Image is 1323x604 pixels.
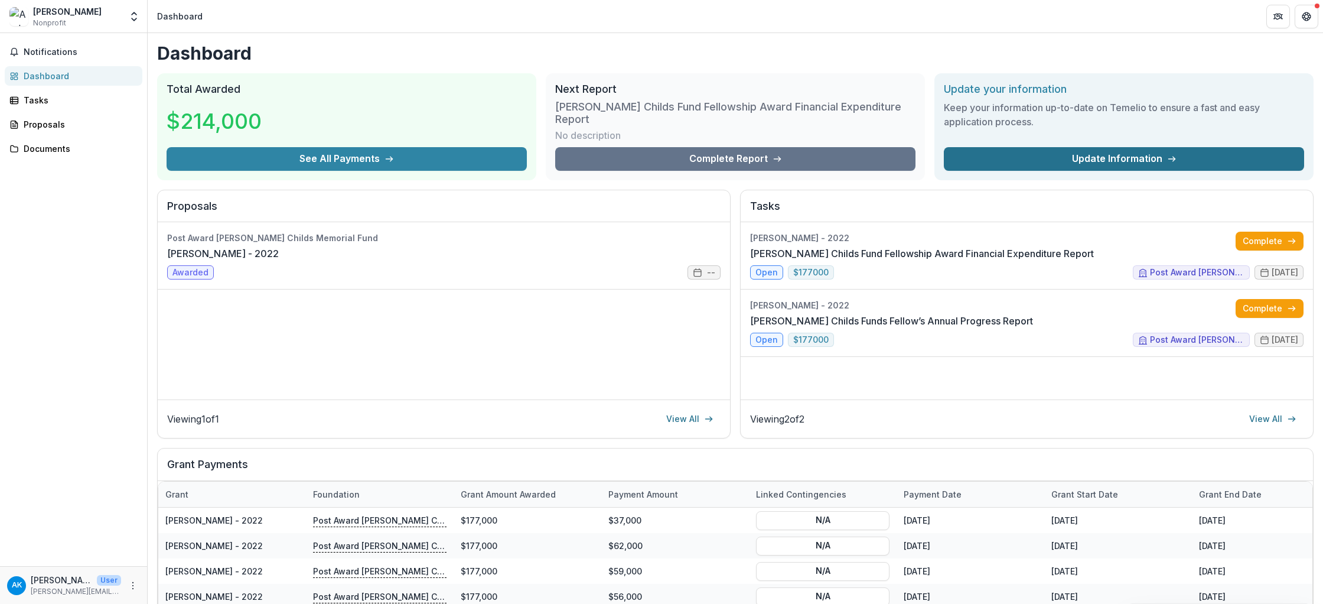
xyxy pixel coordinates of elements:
span: Nonprofit [33,18,66,28]
button: See All Payments [167,147,527,171]
div: Grant [158,482,306,507]
button: N/A [756,511,889,530]
div: Grant [158,488,195,501]
div: Payment date [897,482,1044,507]
p: Post Award [PERSON_NAME] Childs Memorial Fund [313,539,447,552]
a: [PERSON_NAME] - 2022 [165,515,263,525]
a: View All [1242,410,1304,428]
div: $62,000 [601,533,749,558]
p: No description [555,128,621,142]
div: [DATE] [897,508,1044,533]
div: $177,000 [454,533,601,558]
h2: Proposals [167,200,721,222]
img: Andrea Kriz [9,7,28,26]
p: Post Award [PERSON_NAME] Childs Memorial Fund [313,514,447,527]
a: Update Information [944,147,1304,171]
p: User [97,575,121,586]
span: Notifications [24,47,138,57]
div: Payment Amount [601,482,749,507]
a: Documents [5,139,142,158]
div: [DATE] [1044,508,1192,533]
button: Get Help [1295,5,1318,28]
div: Foundation [306,482,454,507]
button: N/A [756,536,889,555]
a: Complete Report [555,147,915,171]
div: [PERSON_NAME] [33,5,102,18]
a: Dashboard [5,66,142,86]
h2: Update your information [944,83,1304,96]
a: [PERSON_NAME] - 2022 [165,566,263,576]
div: Grant start date [1044,488,1125,501]
div: Foundation [306,488,367,501]
a: View All [659,410,721,428]
nav: breadcrumb [152,8,207,25]
div: [DATE] [1044,558,1192,584]
button: More [126,579,140,593]
p: [PERSON_NAME] [31,574,92,586]
p: Viewing 2 of 2 [750,412,804,426]
div: Dashboard [24,70,133,82]
div: Linked Contingencies [749,488,853,501]
div: Payment date [897,488,969,501]
div: Tasks [24,94,133,106]
h2: Tasks [750,200,1304,222]
div: Grant amount awarded [454,482,601,507]
a: [PERSON_NAME] Childs Fund Fellowship Award Financial Expenditure Report [750,246,1094,261]
p: Post Award [PERSON_NAME] Childs Memorial Fund [313,590,447,603]
h3: [PERSON_NAME] Childs Fund Fellowship Award Financial Expenditure Report [555,100,915,126]
a: Proposals [5,115,142,134]
a: Complete [1236,299,1304,318]
div: $37,000 [601,508,749,533]
p: Viewing 1 of 1 [167,412,219,426]
h3: Keep your information up-to-date on Temelio to ensure a fast and easy application process. [944,100,1304,129]
div: Dashboard [157,10,203,22]
button: Partners [1266,5,1290,28]
div: Grant start date [1044,482,1192,507]
p: [PERSON_NAME][EMAIL_ADDRESS][PERSON_NAME][DOMAIN_NAME] [31,586,121,597]
button: Notifications [5,43,142,61]
a: [PERSON_NAME] Childs Funds Fellow’s Annual Progress Report [750,314,1033,328]
div: Payment Amount [601,488,685,501]
div: Grant end date [1192,488,1269,501]
div: $59,000 [601,558,749,584]
div: Andrea Kriz [12,582,22,589]
p: Post Award [PERSON_NAME] Childs Memorial Fund [313,564,447,577]
div: [DATE] [1044,533,1192,558]
a: [PERSON_NAME] - 2022 [167,246,279,261]
a: [PERSON_NAME] - 2022 [165,541,263,551]
h2: Grant Payments [167,458,1304,480]
h3: $214,000 [167,105,262,137]
h2: Total Awarded [167,83,527,96]
div: Grant amount awarded [454,488,563,501]
h2: Next Report [555,83,915,96]
div: $177,000 [454,508,601,533]
div: Documents [24,142,133,155]
a: Complete [1236,232,1304,251]
div: [DATE] [897,558,1044,584]
div: Linked Contingencies [749,482,897,507]
a: [PERSON_NAME] - 2022 [165,592,263,602]
div: Proposals [24,118,133,131]
button: Open entity switcher [126,5,142,28]
div: $177,000 [454,558,601,584]
a: Tasks [5,90,142,110]
h1: Dashboard [157,43,1314,64]
div: [DATE] [897,533,1044,558]
button: N/A [756,561,889,580]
